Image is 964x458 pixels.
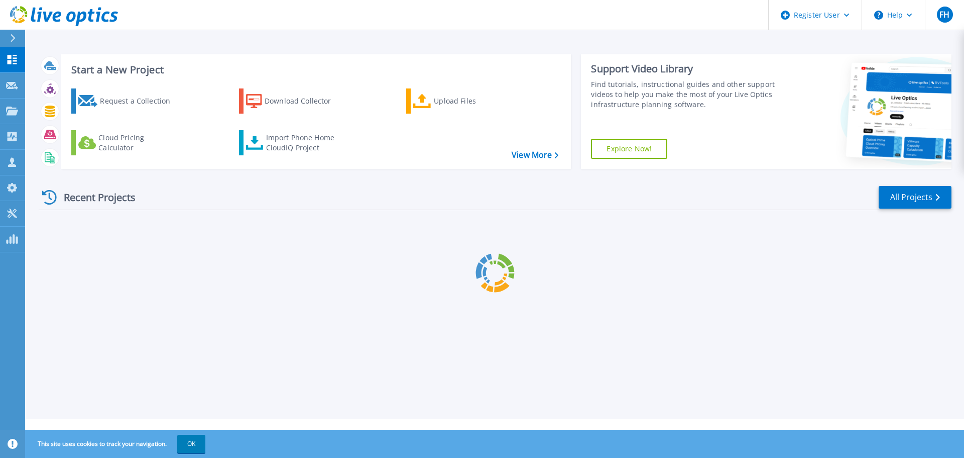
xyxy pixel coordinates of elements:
[28,435,205,453] span: This site uses cookies to track your navigation.
[591,139,667,159] a: Explore Now!
[512,150,558,160] a: View More
[39,185,149,210] div: Recent Projects
[239,88,351,114] a: Download Collector
[71,64,558,75] h3: Start a New Project
[265,91,345,111] div: Download Collector
[71,130,183,155] a: Cloud Pricing Calculator
[434,91,514,111] div: Upload Files
[406,88,518,114] a: Upload Files
[591,79,780,110] div: Find tutorials, instructional guides and other support videos to help you make the most of your L...
[98,133,179,153] div: Cloud Pricing Calculator
[591,62,780,75] div: Support Video Library
[879,186,951,209] a: All Projects
[100,91,180,111] div: Request a Collection
[266,133,344,153] div: Import Phone Home CloudIQ Project
[177,435,205,453] button: OK
[939,11,949,19] span: FH
[71,88,183,114] a: Request a Collection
